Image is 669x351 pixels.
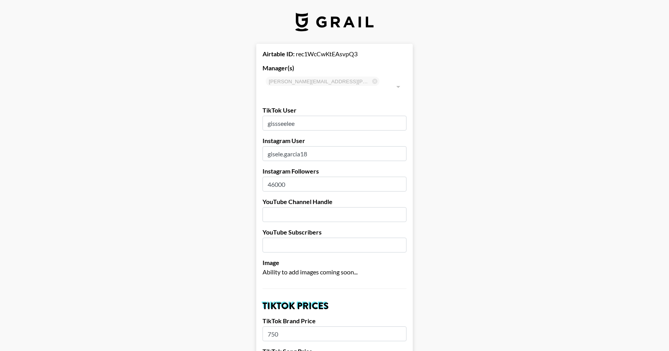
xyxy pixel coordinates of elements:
div: rec1WcCwKtEAsvpQ3 [263,50,406,58]
label: TikTok User [263,106,406,114]
label: YouTube Channel Handle [263,198,406,206]
label: YouTube Subscribers [263,228,406,236]
h2: TikTok Prices [263,301,406,311]
label: Instagram Followers [263,167,406,175]
label: Manager(s) [263,64,406,72]
img: Grail Talent Logo [295,13,374,31]
label: Instagram User [263,137,406,145]
span: Ability to add images coming soon... [263,268,358,276]
label: Image [263,259,406,267]
label: TikTok Brand Price [263,317,406,325]
strong: Airtable ID: [263,50,295,57]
